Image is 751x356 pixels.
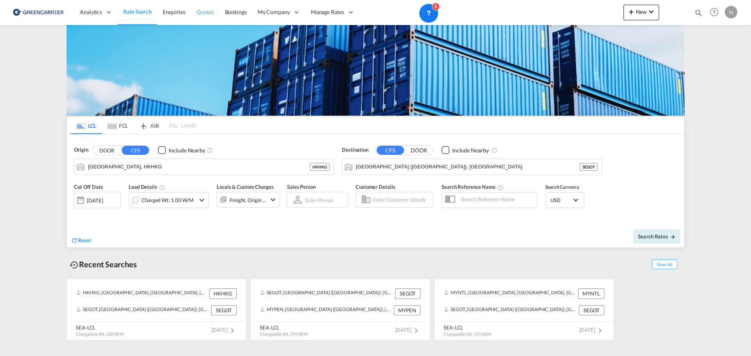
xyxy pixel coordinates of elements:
div: SEGOT [579,305,604,315]
span: Quotes [196,9,214,15]
md-icon: icon-backup-restore [70,260,79,270]
md-icon: icon-chevron-right [228,326,237,335]
md-select: Select Currency: $ USDUnited States Dollar [550,194,580,206]
button: icon-plus 400-fgNewicon-chevron-down [623,5,659,20]
div: Help [708,5,725,20]
span: Chargeable Wt. 1.00 W/M [76,331,124,336]
md-icon: icon-magnify [694,9,703,17]
span: Enquiries [163,9,185,15]
div: N [725,6,737,18]
span: Search Reference Name [442,184,504,190]
div: Include Nearby [169,147,205,154]
div: MYNTL [578,288,604,299]
span: Origin [74,146,88,154]
div: icon-refreshReset [71,236,91,245]
md-datepicker: Select [74,208,80,218]
button: CFS [122,146,149,155]
img: 609dfd708afe11efa14177256b0082fb.png [12,4,65,21]
md-input-container: Gothenburg (Goteborg), SEGOT [342,159,602,175]
div: icon-magnify [694,9,703,20]
span: [DATE] [579,327,605,333]
md-select: Sales Person [304,194,334,206]
span: Chargeable Wt. 7.91 W/M [444,331,491,336]
recent-search-card: MYNTL, [GEOGRAPHIC_DATA], [GEOGRAPHIC_DATA], [GEOGRAPHIC_DATA], [GEOGRAPHIC_DATA] MYNTLSEGOT, [GE... [434,279,614,340]
span: Reset [78,237,91,243]
span: Sales Person [287,184,316,190]
md-tab-item: LCL [71,117,102,134]
div: [DATE] [87,197,103,204]
div: [DATE] [74,192,121,208]
md-input-container: Hong Kong, HKHKG [74,159,334,175]
span: Cut Off Date [74,184,103,190]
md-icon: icon-chevron-right [411,326,421,335]
button: DOOR [93,146,120,155]
div: Origin DOOR CFS Checkbox No InkUnchecked: Ignores neighbouring ports when fetching rates.Checked ... [67,134,684,247]
span: Customer Details [356,184,395,190]
md-tab-item: AIR [133,117,165,134]
div: Recent Searches [66,256,140,273]
md-icon: Your search will be saved by the below given name [498,184,504,191]
div: MYNTL, Penang, Malaysia, South East Asia, Asia Pacific [444,288,576,299]
button: Search Ratesicon-arrow-right [633,229,680,243]
span: My Company [258,8,290,16]
img: GreenCarrierFCL_LCL.png [66,25,685,116]
md-icon: icon-airplane [139,121,148,127]
div: SEGOT [395,288,420,299]
div: Charged Wt: 1.00 W/Micon-chevron-down [129,192,209,208]
span: Destination [342,146,368,154]
md-checkbox: Checkbox No Ink [442,146,489,154]
div: SEGOT [580,163,598,171]
div: SEA-LCL [76,324,124,331]
div: Include Nearby [452,147,489,154]
md-icon: Unchecked: Ignores neighbouring ports when fetching rates.Checked : Includes neighbouring ports w... [491,147,498,154]
div: HKHKG [310,163,330,171]
div: HKHKG, Hong Kong, Hong Kong, Greater China & Far East Asia, Asia Pacific [76,288,207,299]
input: Enter Customer Details [372,194,431,206]
md-checkbox: Checkbox No Ink [158,146,205,154]
button: CFS [377,146,404,155]
span: Help [708,5,721,19]
md-icon: icon-plus 400-fg [627,7,636,16]
div: Freight Origin Destinationicon-chevron-down [217,192,279,208]
md-icon: icon-chevron-down [647,7,656,16]
recent-search-card: HKHKG, [GEOGRAPHIC_DATA], [GEOGRAPHIC_DATA], [GEOGRAPHIC_DATA] & [GEOGRAPHIC_DATA], [GEOGRAPHIC_D... [66,279,246,340]
md-icon: icon-chevron-down [197,195,207,205]
span: Search Currency [545,184,579,190]
div: SEA-LCL [444,324,491,331]
md-tab-item: FCL [102,117,133,134]
span: [DATE] [395,327,421,333]
span: Chargeable Wt. 7.91 W/M [260,331,307,336]
span: Rate Search [123,8,152,15]
md-icon: icon-chevron-right [595,326,605,335]
md-icon: icon-arrow-right [670,234,676,240]
div: Charged Wt: 1.00 W/M [142,195,194,206]
md-pagination-wrapper: Use the left and right arrow keys to navigate between tabs [71,117,196,134]
div: Freight Origin Destination [230,195,266,206]
span: USD [550,197,572,204]
div: SEGOT, Gothenburg (Goteborg), Sweden, Northern Europe, Europe [260,288,393,299]
md-icon: icon-chevron-down [268,195,278,204]
span: Locals & Custom Charges [217,184,274,190]
recent-search-card: SEGOT, [GEOGRAPHIC_DATA] ([GEOGRAPHIC_DATA]), [GEOGRAPHIC_DATA], [GEOGRAPHIC_DATA], [GEOGRAPHIC_D... [250,279,430,340]
md-icon: icon-refresh [71,237,78,244]
div: SEGOT [211,305,237,315]
span: [DATE] [212,327,237,333]
input: Search by Port [88,161,310,173]
span: Load Details [129,184,165,190]
span: Manage Rates [311,8,344,16]
span: Analytics [80,8,102,16]
button: DOOR [405,146,433,155]
span: Search Rates [638,233,676,240]
div: MYPEN, Penang (Georgetown), Malaysia, South East Asia, Asia Pacific [260,305,392,315]
span: New [627,9,656,15]
span: Show All [652,259,677,269]
div: SEGOT, Gothenburg (Goteborg), Sweden, Northern Europe, Europe [444,305,577,315]
div: SEA-LCL [260,324,307,331]
div: MYPEN [394,305,420,315]
input: Search Reference Name [456,193,537,205]
span: Bookings [225,9,247,15]
md-icon: Unchecked: Ignores neighbouring ports when fetching rates.Checked : Includes neighbouring ports w... [207,147,213,154]
div: HKHKG [209,288,237,299]
div: SEGOT, Gothenburg (Goteborg), Sweden, Northern Europe, Europe [76,305,209,315]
